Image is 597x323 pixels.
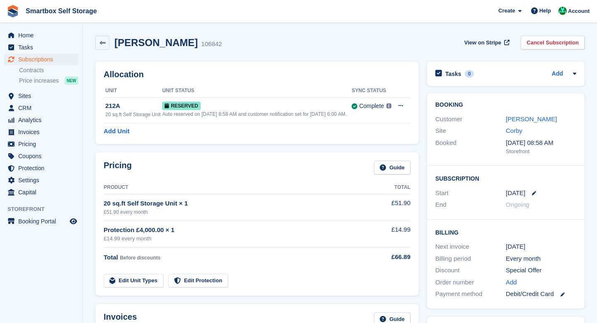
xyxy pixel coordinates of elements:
[435,115,506,124] div: Customer
[22,4,100,18] a: Smartbox Self Storage
[435,289,506,299] div: Payment method
[506,242,576,252] div: [DATE]
[18,186,68,198] span: Capital
[506,138,576,148] div: [DATE] 08:58 AM
[435,228,576,236] h2: Billing
[105,111,162,118] div: 20 sq.ft Self Storage Unit
[435,242,506,252] div: Next invoice
[104,199,370,208] div: 20 sq.ft Self Storage Unit × 1
[162,102,201,110] span: Reserved
[465,70,474,78] div: 0
[4,42,78,53] a: menu
[18,138,68,150] span: Pricing
[506,127,522,134] a: Corby
[506,289,576,299] div: Debit/Credit Card
[352,84,393,98] th: Sync Status
[4,186,78,198] a: menu
[4,114,78,126] a: menu
[370,252,410,262] div: £66.89
[104,161,132,174] h2: Pricing
[68,216,78,226] a: Preview store
[65,76,78,85] div: NEW
[7,205,83,213] span: Storefront
[18,54,68,65] span: Subscriptions
[18,162,68,174] span: Protection
[435,254,506,264] div: Billing period
[506,147,576,156] div: Storefront
[506,188,525,198] time: 2025-09-10 00:00:00 UTC
[521,36,585,49] a: Cancel Subscription
[4,162,78,174] a: menu
[4,138,78,150] a: menu
[18,215,68,227] span: Booking Portal
[568,7,590,15] span: Account
[18,114,68,126] span: Analytics
[18,174,68,186] span: Settings
[104,84,162,98] th: Unit
[105,101,162,111] div: 212A
[4,54,78,65] a: menu
[4,90,78,102] a: menu
[435,174,576,182] h2: Subscription
[168,274,228,288] a: Edit Protection
[104,225,370,235] div: Protection £4,000.00 × 1
[4,150,78,162] a: menu
[4,126,78,138] a: menu
[18,150,68,162] span: Coupons
[359,102,384,110] div: Complete
[506,266,576,275] div: Special Offer
[435,126,506,136] div: Site
[506,201,529,208] span: Ongoing
[498,7,515,15] span: Create
[162,84,352,98] th: Unit Status
[435,200,506,210] div: End
[104,208,370,216] div: £51.90 every month
[445,70,461,78] h2: Tasks
[7,5,19,17] img: stora-icon-8386f47178a22dfd0bd8f6a31ec36ba5ce8667c1dd55bd0f319d3a0aa187defe.svg
[552,69,563,79] a: Add
[506,115,557,122] a: [PERSON_NAME]
[4,215,78,227] a: menu
[201,39,222,49] div: 106842
[370,194,410,220] td: £51.90
[4,174,78,186] a: menu
[4,102,78,114] a: menu
[386,103,391,108] img: icon-info-grey-7440780725fd019a000dd9b08b2336e03edf1995a4989e88bcd33f0948082b44.svg
[374,161,410,174] a: Guide
[104,274,163,288] a: Edit Unit Types
[18,126,68,138] span: Invoices
[461,36,511,49] a: View on Stripe
[104,235,370,243] div: £14.99 every month
[104,254,118,261] span: Total
[18,29,68,41] span: Home
[506,254,576,264] div: Every month
[370,181,410,194] th: Total
[558,7,567,15] img: Elinor Shepherd
[104,70,410,79] h2: Allocation
[104,181,370,194] th: Product
[539,7,551,15] span: Help
[162,110,352,118] div: Auto reserved on [DATE] 8:58 AM and customer notification set for [DATE] 6:00 AM.
[19,77,59,85] span: Price increases
[435,102,576,108] h2: Booking
[104,127,129,136] a: Add Unit
[435,266,506,275] div: Discount
[4,29,78,41] a: menu
[506,278,517,287] a: Add
[120,255,160,261] span: Before discounts
[18,102,68,114] span: CRM
[19,76,78,85] a: Price increases NEW
[464,39,501,47] span: View on Stripe
[435,188,506,198] div: Start
[19,66,78,74] a: Contracts
[435,278,506,287] div: Order number
[435,138,506,156] div: Booked
[114,37,198,48] h2: [PERSON_NAME]
[18,42,68,53] span: Tasks
[370,220,410,247] td: £14.99
[18,90,68,102] span: Sites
